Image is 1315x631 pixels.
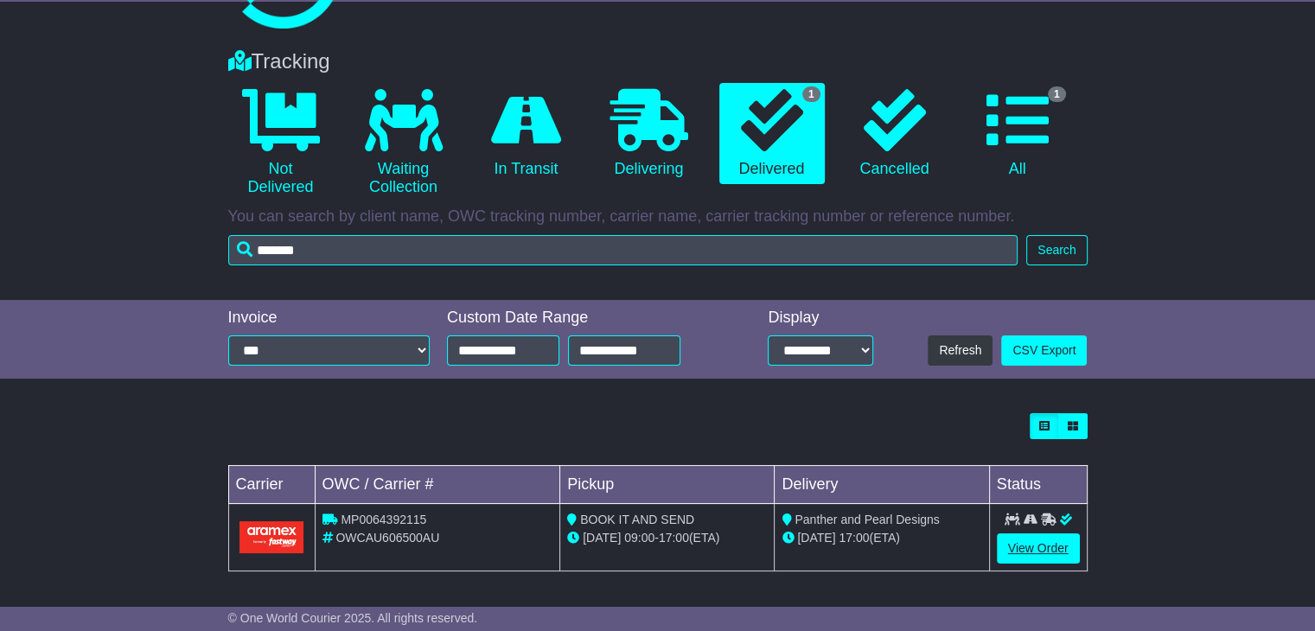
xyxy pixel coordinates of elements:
[335,531,439,545] span: OWCAU606500AU
[797,531,835,545] span: [DATE]
[228,207,1088,226] p: You can search by client name, OWC tracking number, carrier name, carrier tracking number or refe...
[842,83,948,185] a: Cancelled
[839,531,869,545] span: 17:00
[220,49,1096,74] div: Tracking
[583,531,621,545] span: [DATE]
[989,466,1087,504] td: Status
[228,611,478,625] span: © One World Courier 2025. All rights reserved.
[228,83,334,203] a: Not Delivered
[795,513,939,526] span: Panther and Pearl Designs
[1048,86,1066,102] span: 1
[351,83,456,203] a: Waiting Collection
[782,529,981,547] div: (ETA)
[474,83,579,185] a: In Transit
[228,466,315,504] td: Carrier
[228,309,431,328] div: Invoice
[1001,335,1087,366] a: CSV Export
[719,83,825,185] a: 1 Delivered
[1026,235,1087,265] button: Search
[965,83,1070,185] a: 1 All
[802,86,820,102] span: 1
[239,521,304,553] img: Aramex.png
[997,533,1080,564] a: View Order
[775,466,989,504] td: Delivery
[580,513,694,526] span: BOOK IT AND SEND
[928,335,993,366] button: Refresh
[447,309,722,328] div: Custom Date Range
[315,466,560,504] td: OWC / Carrier #
[597,83,702,185] a: Delivering
[768,309,873,328] div: Display
[624,531,654,545] span: 09:00
[567,529,767,547] div: - (ETA)
[659,531,689,545] span: 17:00
[560,466,775,504] td: Pickup
[341,513,426,526] span: MP0064392115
